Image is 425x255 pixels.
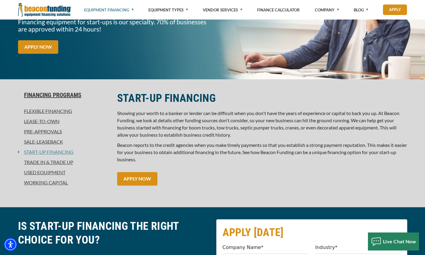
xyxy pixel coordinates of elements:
span: Showing your worth to a banker or lender can be difficult when you don't have the years of experi... [117,110,399,138]
a: Financing Programs [18,91,110,99]
a: Flexible Financing [18,108,110,115]
button: Live Chat Now [368,232,419,250]
a: APPLY NOW [117,172,157,186]
a: Lease-To-Own [18,118,110,125]
span: Live Chat Now [383,238,416,244]
a: Pre-approvals [18,128,110,135]
h2: IS START-UP FINANCING THE RIGHT CHOICE FOR YOU? [18,219,209,247]
p: Financing equipment for start-ups is our specialty. 70% of businesses are approved within 24 hours! [18,18,209,33]
a: APPLY NOW [18,40,58,54]
label: Company Name* [223,244,263,251]
label: Industry* [315,244,338,251]
div: Accessibility Menu [4,238,17,251]
a: Trade In & Trade Up [18,159,110,166]
a: Apply [383,5,407,15]
h2: START-UP FINANCING [117,91,407,105]
h2: APPLY [DATE] [223,226,401,239]
a: Working Capital [18,179,110,186]
a: Sale-Leaseback [18,138,110,145]
span: Beacon reports to the credit agencies when you make timely payments so that you establish a stron... [117,142,407,162]
a: Used Equipment [18,169,110,176]
a: Start-Up Financing [20,148,74,156]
